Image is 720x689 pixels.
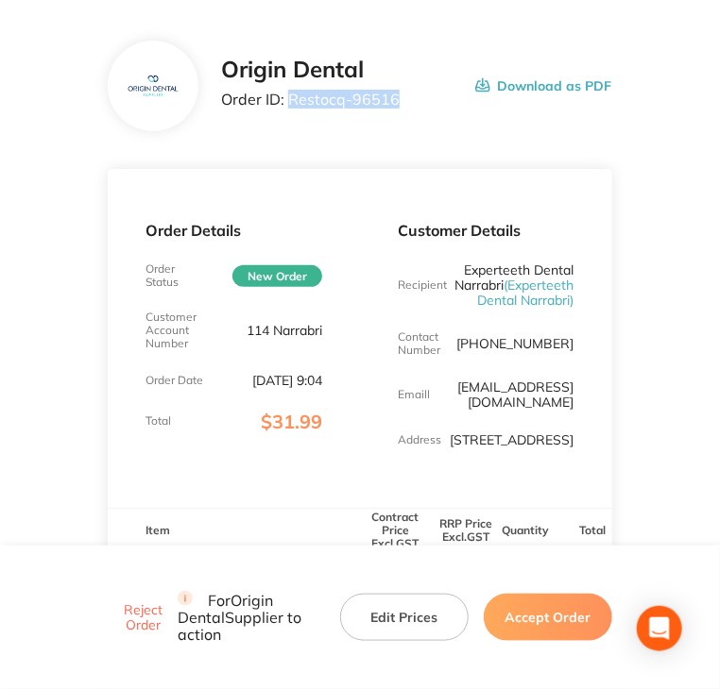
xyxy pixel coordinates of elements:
th: Contract Price Excl. GST [360,508,431,552]
p: Address [398,433,441,446]
a: [EMAIL_ADDRESS][DOMAIN_NAME] [458,378,574,411]
p: Contact Number [398,330,456,357]
div: Open Intercom Messenger [637,606,682,651]
p: Customer Details [398,222,574,239]
th: RRP Price Excl. GST [431,508,502,552]
img: YzF0MTI4NA [123,56,184,117]
th: Item [108,508,360,552]
p: [STREET_ADDRESS] [451,432,574,447]
button: Edit Prices [340,594,469,641]
p: For Origin Dental Supplier to action [178,591,317,644]
p: Customer Account Number [146,311,204,349]
p: Order Details [146,222,322,239]
p: Order Date [146,374,203,387]
th: Total [541,508,612,552]
p: Order ID: Restocq- 96516 [221,91,400,108]
p: Recipient [398,278,447,292]
span: New Order [232,265,322,287]
h2: Origin Dental [221,57,400,83]
p: Total [146,414,171,428]
button: Reject Order [108,601,178,633]
p: [PHONE_NUMBER] [457,336,574,351]
button: Download as PDF [475,57,612,115]
p: Emaill [398,388,430,401]
p: Experteeth Dental Narrabri [455,262,574,308]
span: ( Experteeth Dental Narrabri ) [478,277,574,309]
p: Order Status [146,262,204,289]
th: Quantity [501,508,541,552]
p: 114 Narrabri [247,323,322,338]
p: [DATE] 9:04 [252,373,322,388]
button: Accept Order [484,594,612,641]
span: $31.99 [261,410,322,433]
